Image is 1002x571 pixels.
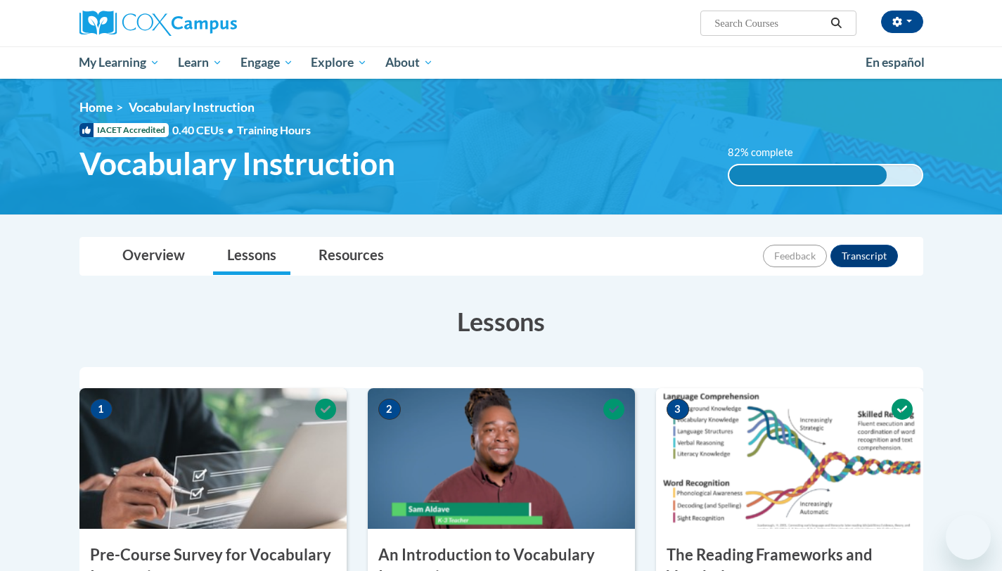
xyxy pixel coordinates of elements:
a: About [376,46,442,79]
a: Engage [231,46,302,79]
button: Search [826,15,847,32]
span: 1 [90,399,113,420]
span: • [227,123,233,136]
span: Learn [178,54,222,71]
a: Resources [304,238,398,275]
h3: Lessons [79,304,923,339]
button: Transcript [830,245,898,267]
span: Explore [311,54,367,71]
button: Account Settings [881,11,923,33]
a: Home [79,100,113,115]
a: Explore [302,46,376,79]
span: IACET Accredited [79,123,169,137]
iframe: Button to launch messaging window [946,515,991,560]
a: En español [856,48,934,77]
a: Learn [169,46,231,79]
img: Course Image [656,388,923,529]
span: 2 [378,399,401,420]
img: Course Image [368,388,635,529]
input: Search Courses [713,15,826,32]
a: My Learning [70,46,169,79]
label: 82% complete [728,145,809,160]
div: 82% complete [729,165,887,185]
button: Feedback [763,245,827,267]
span: 0.40 CEUs [172,122,237,138]
span: Training Hours [237,123,311,136]
a: Overview [108,238,199,275]
span: My Learning [79,54,160,71]
span: 3 [667,399,689,420]
span: En español [866,55,925,70]
img: Course Image [79,388,347,529]
img: Cox Campus [79,11,237,36]
span: About [385,54,433,71]
span: Vocabulary Instruction [79,145,395,182]
span: Engage [240,54,293,71]
a: Lessons [213,238,290,275]
span: Vocabulary Instruction [129,100,255,115]
a: Cox Campus [79,11,347,36]
div: Main menu [58,46,944,79]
